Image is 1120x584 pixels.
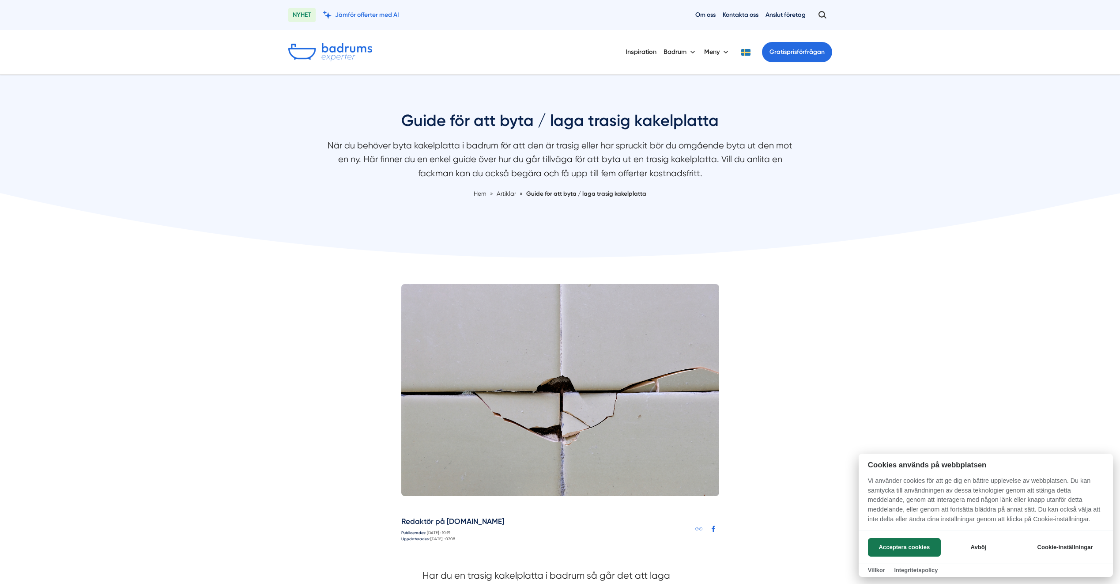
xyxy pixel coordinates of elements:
[859,476,1113,530] p: Vi använder cookies för att ge dig en bättre upplevelse av webbplatsen. Du kan samtycka till anvä...
[1026,538,1104,557] button: Cookie-inställningar
[943,538,1014,557] button: Avböj
[868,567,885,573] a: Villkor
[868,538,941,557] button: Acceptera cookies
[894,567,938,573] a: Integritetspolicy
[859,461,1113,469] h2: Cookies används på webbplatsen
